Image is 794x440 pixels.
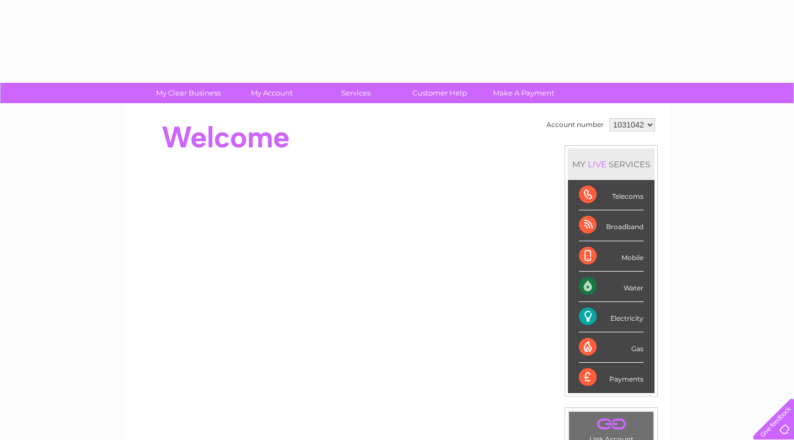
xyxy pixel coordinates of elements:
[394,83,485,103] a: Customer Help
[586,159,609,169] div: LIVE
[579,241,643,272] div: Mobile
[579,332,643,363] div: Gas
[227,83,318,103] a: My Account
[579,210,643,241] div: Broadband
[579,180,643,210] div: Telecoms
[544,115,607,134] td: Account number
[310,83,401,103] a: Services
[572,415,651,434] a: .
[579,363,643,393] div: Payments
[143,83,234,103] a: My Clear Business
[579,272,643,302] div: Water
[568,149,654,180] div: MY SERVICES
[478,83,569,103] a: Make A Payment
[579,302,643,332] div: Electricity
